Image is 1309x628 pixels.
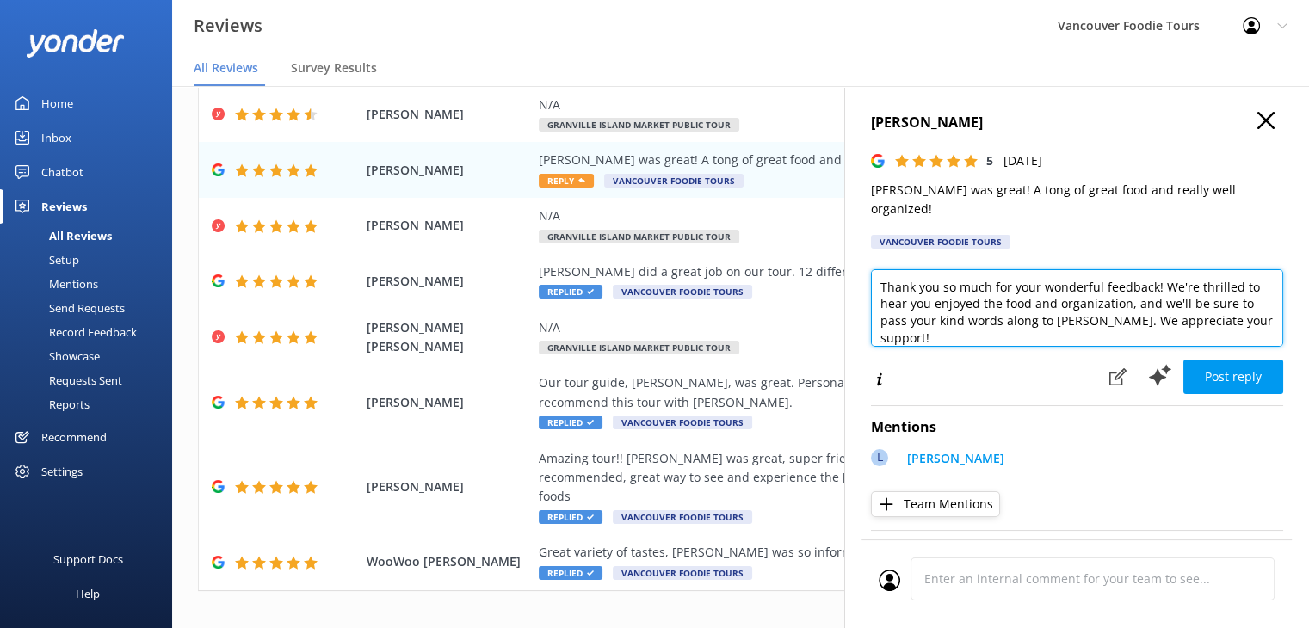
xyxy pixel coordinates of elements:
[539,230,739,243] span: Granville Island Market Public Tour
[194,12,262,40] h3: Reviews
[10,392,90,416] div: Reports
[10,344,172,368] a: Showcase
[41,155,83,189] div: Chatbot
[613,510,752,524] span: Vancouver Foodie Tours
[539,373,1166,412] div: Our tour guide, [PERSON_NAME], was great. Personable, knowledgeable and delightful. I heartily re...
[539,174,594,188] span: Reply
[10,320,137,344] div: Record Feedback
[604,174,744,188] span: Vancouver Foodie Tours
[10,224,172,248] a: All Reviews
[10,368,122,392] div: Requests Sent
[539,95,1166,114] div: N/A
[871,112,1283,134] h4: [PERSON_NAME]
[539,566,602,580] span: Replied
[539,285,602,299] span: Replied
[871,235,1010,249] div: Vancouver Foodie Tours
[10,296,125,320] div: Send Requests
[367,272,530,291] span: [PERSON_NAME]
[871,491,1000,517] button: Team Mentions
[367,393,530,412] span: [PERSON_NAME]
[539,262,1166,281] div: [PERSON_NAME] did a great job on our tour. 12 different stops, great variety of food and some dri...
[367,216,530,235] span: [PERSON_NAME]
[41,454,83,489] div: Settings
[41,120,71,155] div: Inbox
[41,189,87,224] div: Reviews
[1183,360,1283,394] button: Post reply
[53,542,123,576] div: Support Docs
[613,566,752,580] span: Vancouver Foodie Tours
[1257,112,1275,131] button: Close
[76,576,100,611] div: Help
[367,105,530,124] span: [PERSON_NAME]
[986,152,993,169] span: 5
[10,320,172,344] a: Record Feedback
[10,224,112,248] div: All Reviews
[10,392,172,416] a: Reports
[539,510,602,524] span: Replied
[10,344,100,368] div: Showcase
[539,416,602,429] span: Replied
[367,318,530,357] span: [PERSON_NAME] [PERSON_NAME]
[871,449,888,466] div: L
[539,206,1166,225] div: N/A
[41,86,73,120] div: Home
[871,416,1283,439] h4: Mentions
[539,151,1166,169] div: [PERSON_NAME] was great! A tong of great food and really well organized!
[539,118,739,132] span: Granville Island Market Public Tour
[539,449,1166,507] div: Amazing tour!! [PERSON_NAME] was great, super friendly, engaging and very knowledgeable. Highly r...
[871,181,1283,219] p: [PERSON_NAME] was great! A tong of great food and really well organized!
[10,248,172,272] a: Setup
[194,59,258,77] span: All Reviews
[367,477,530,496] span: [PERSON_NAME]
[291,59,377,77] span: Survey Results
[539,543,1166,562] div: Great variety of tastes, [PERSON_NAME] was so informative and interesting! Would do it again.
[907,449,1004,468] p: [PERSON_NAME]
[26,29,125,58] img: yonder-white-logo.png
[539,318,1166,337] div: N/A
[10,248,79,272] div: Setup
[613,416,752,429] span: Vancouver Foodie Tours
[613,285,752,299] span: Vancouver Foodie Tours
[1003,151,1042,170] p: [DATE]
[10,272,98,296] div: Mentions
[871,269,1283,347] textarea: Thank you so much for your wonderful feedback! We're thrilled to hear you enjoyed the food and or...
[898,449,1004,472] a: [PERSON_NAME]
[367,161,530,180] span: [PERSON_NAME]
[367,552,530,571] span: WooWoo [PERSON_NAME]
[10,296,172,320] a: Send Requests
[10,272,172,296] a: Mentions
[41,420,107,454] div: Recommend
[879,570,900,591] img: user_profile.svg
[539,341,739,354] span: Granville Island Market Public Tour
[10,368,172,392] a: Requests Sent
